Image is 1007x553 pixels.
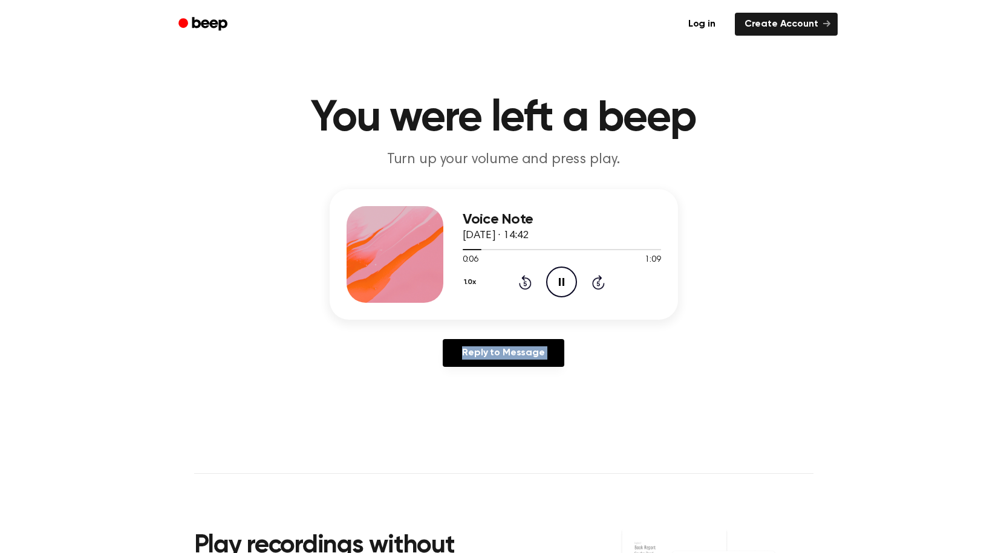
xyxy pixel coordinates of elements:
[463,212,661,228] h3: Voice Note
[443,339,564,367] a: Reply to Message
[645,254,660,267] span: 1:09
[272,150,736,170] p: Turn up your volume and press play.
[170,13,238,36] a: Beep
[463,254,478,267] span: 0:06
[463,272,481,293] button: 1.0x
[463,230,529,241] span: [DATE] · 14:42
[676,10,728,38] a: Log in
[735,13,838,36] a: Create Account
[194,97,813,140] h1: You were left a beep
